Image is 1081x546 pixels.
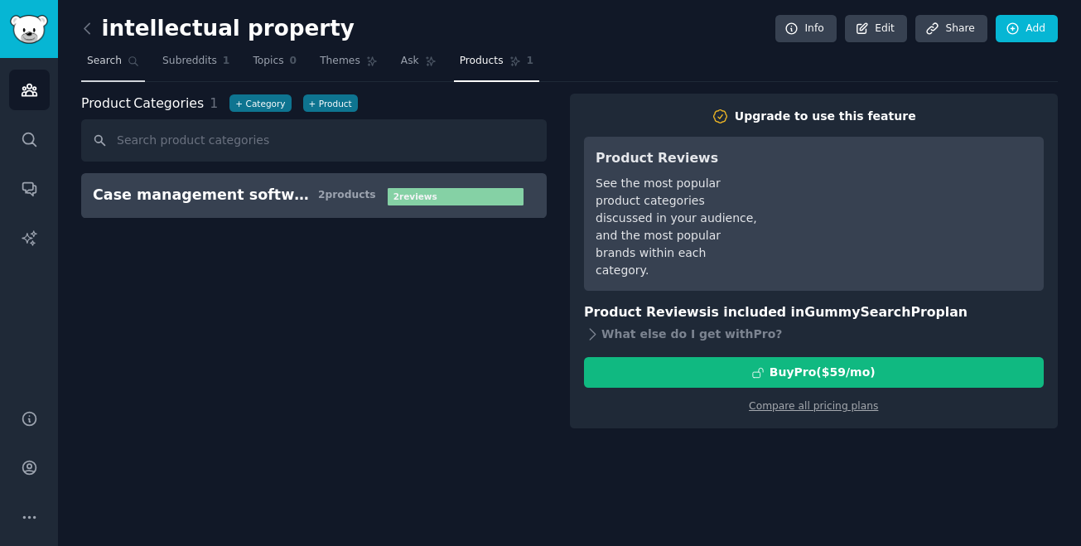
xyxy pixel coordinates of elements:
[309,98,316,109] span: +
[81,94,131,114] span: Product
[996,15,1058,43] a: Add
[584,302,1044,323] h3: Product Reviews is included in plan
[584,357,1044,388] button: BuyPro($59/mo)
[81,94,204,114] span: Categories
[915,15,987,43] a: Share
[157,48,235,82] a: Subreddits1
[596,175,760,279] div: See the most popular product categories discussed in your audience, and the most popular brands w...
[314,48,384,82] a: Themes
[229,94,291,112] button: +Category
[81,16,355,42] h2: intellectual property
[223,54,230,69] span: 1
[253,54,283,69] span: Topics
[93,185,318,205] div: Case management software
[393,191,437,201] b: 2 review s
[735,108,916,125] div: Upgrade to use this feature
[775,15,837,43] a: Info
[290,54,297,69] span: 0
[303,94,358,112] button: +Product
[804,304,935,320] span: GummySearch Pro
[596,148,760,169] h3: Product Reviews
[845,15,907,43] a: Edit
[81,119,547,162] input: Search product categories
[320,54,360,69] span: Themes
[454,48,539,82] a: Products1
[401,54,419,69] span: Ask
[81,173,547,218] a: Case management software2products2reviews
[318,188,376,203] div: 2 product s
[527,54,534,69] span: 1
[460,54,504,69] span: Products
[10,15,48,44] img: GummySearch logo
[395,48,442,82] a: Ask
[81,48,145,82] a: Search
[247,48,302,82] a: Topics0
[162,54,217,69] span: Subreddits
[210,95,218,111] span: 1
[770,364,876,381] div: Buy Pro ($ 59 /mo )
[87,54,122,69] span: Search
[584,322,1044,345] div: What else do I get with Pro ?
[235,98,243,109] span: +
[749,400,878,412] a: Compare all pricing plans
